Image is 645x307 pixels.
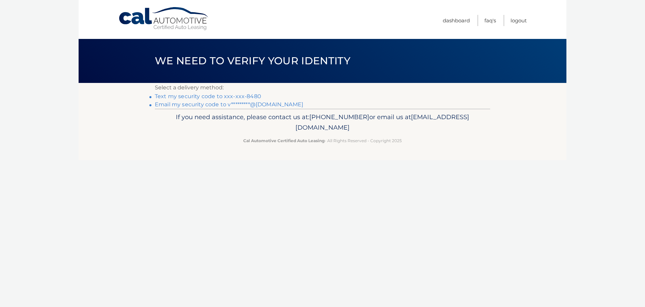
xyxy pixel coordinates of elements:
a: Text my security code to xxx-xxx-8480 [155,93,261,100]
p: - All Rights Reserved - Copyright 2025 [159,137,486,144]
a: Logout [511,15,527,26]
span: [PHONE_NUMBER] [309,113,369,121]
span: We need to verify your identity [155,54,350,67]
strong: Cal Automotive Certified Auto Leasing [243,138,325,143]
p: If you need assistance, please contact us at: or email us at [159,112,486,133]
a: Dashboard [443,15,470,26]
a: FAQ's [484,15,496,26]
a: Cal Automotive [118,7,210,31]
a: Email my security code to v*********@[DOMAIN_NAME] [155,101,303,108]
p: Select a delivery method: [155,83,490,92]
